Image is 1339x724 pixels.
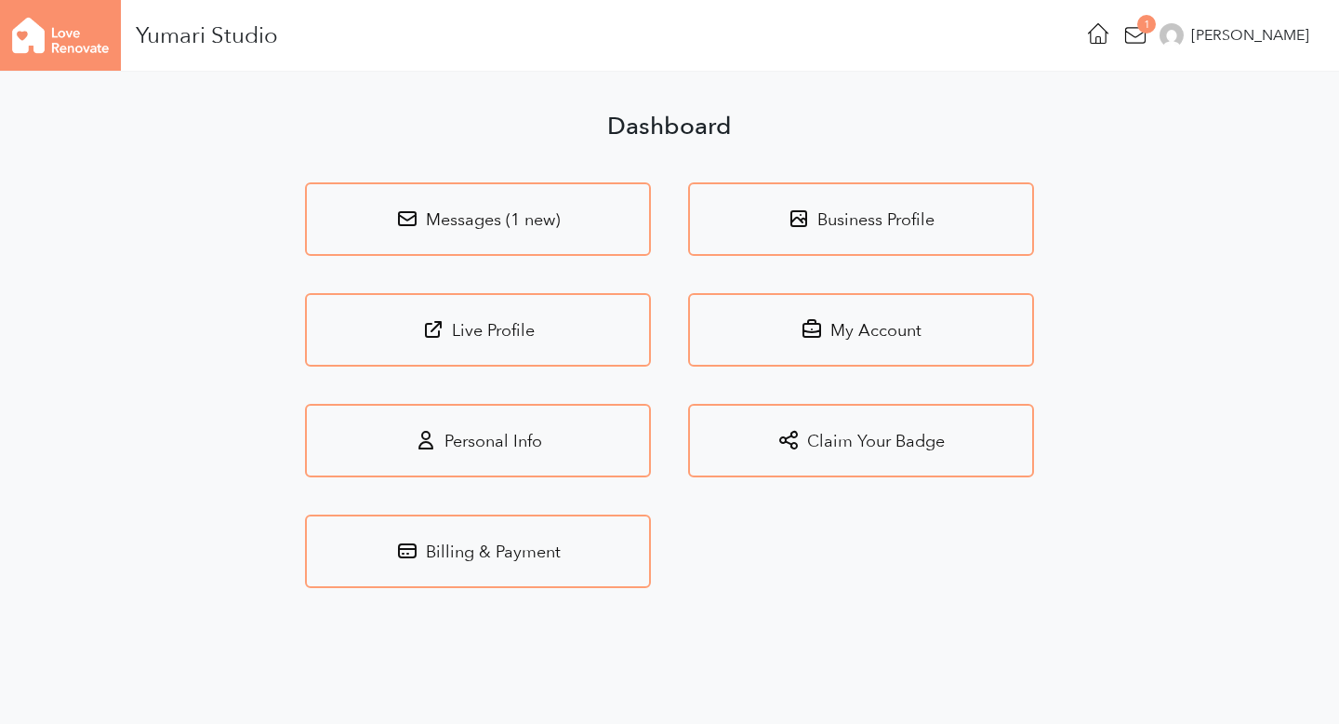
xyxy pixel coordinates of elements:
[688,404,1034,477] a: Claim Your Badge
[305,116,1034,137] h3: Dashboard
[1160,23,1184,47] img: b707d2b707f1e402b06a50f64b0289dc.png
[1137,15,1156,34] span: 1
[1191,24,1309,47] div: [PERSON_NAME]
[136,28,278,43] div: Yumari Studio
[305,404,651,477] a: Personal Info
[688,182,1034,256] a: Business Profile
[688,293,1034,367] a: My Account
[305,515,651,588] a: Billing & Payment
[305,182,651,256] a: Messages (1 new)
[1122,22,1148,48] a: 1
[305,293,651,367] a: Live Profile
